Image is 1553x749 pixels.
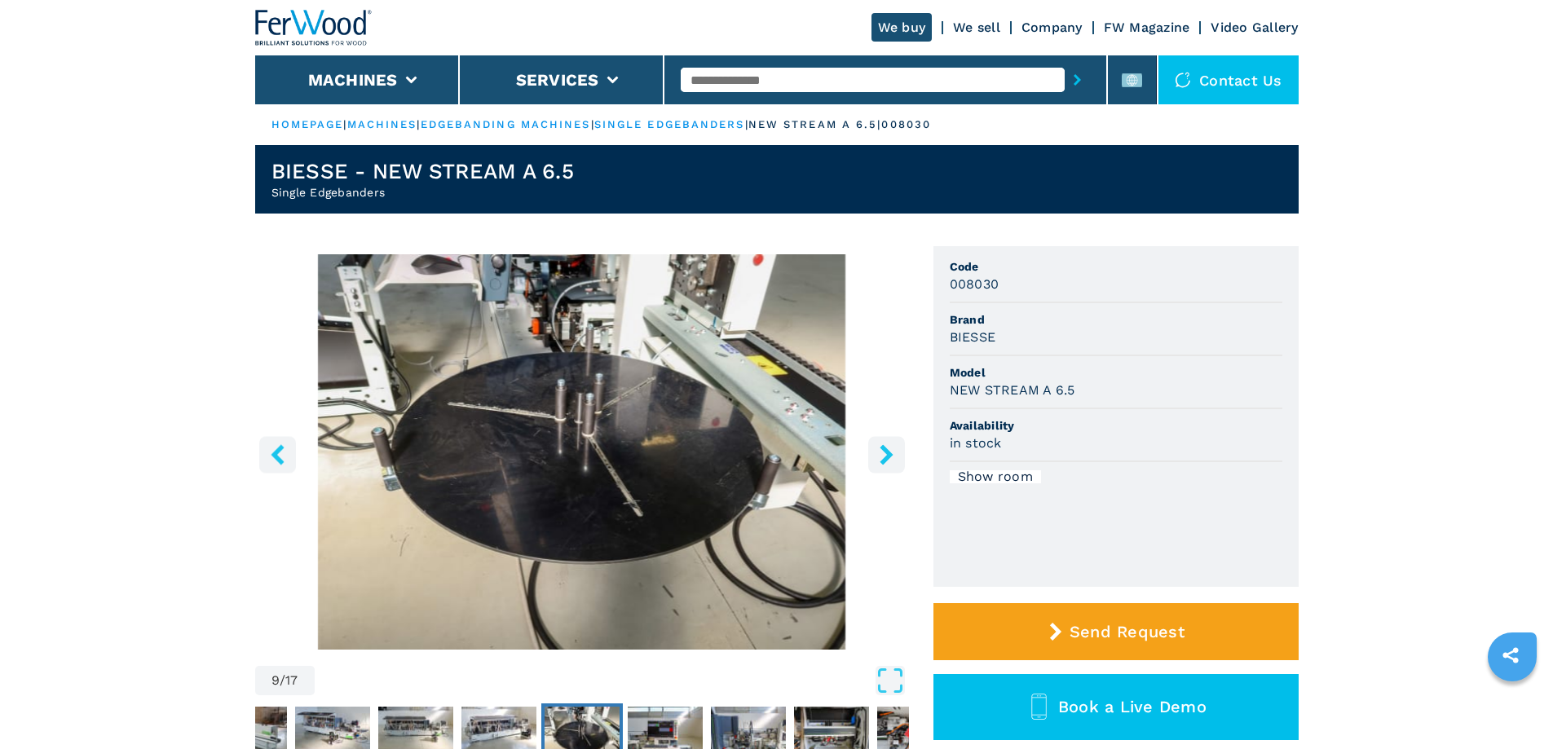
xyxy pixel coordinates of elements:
button: Send Request [933,603,1299,660]
img: Contact us [1175,72,1191,88]
a: FW Magazine [1104,20,1190,35]
a: HOMEPAGE [271,118,344,130]
button: right-button [868,436,905,473]
a: single edgebanders [594,118,745,130]
span: 17 [285,674,298,687]
span: Availability [950,417,1282,434]
h1: BIESSE - NEW STREAM A 6.5 [271,158,574,184]
button: left-button [259,436,296,473]
a: edgebanding machines [421,118,591,130]
p: new stream a 6.5 | [748,117,882,132]
span: 9 [271,674,280,687]
h3: in stock [950,434,1002,452]
img: Ferwood [255,10,373,46]
h3: NEW STREAM A 6.5 [950,381,1075,399]
button: Machines [308,70,398,90]
div: Go to Slide 9 [255,254,909,650]
a: machines [347,118,417,130]
button: Open Fullscreen [319,666,905,695]
span: Send Request [1070,622,1185,641]
button: submit-button [1065,61,1090,99]
a: Company [1021,20,1083,35]
img: Single Edgebanders BIESSE NEW STREAM A 6.5 [255,254,909,650]
div: Show room [950,470,1041,483]
h3: 008030 [950,275,999,293]
a: We buy [871,13,933,42]
span: | [343,118,346,130]
iframe: Chat [1484,676,1541,737]
span: / [280,674,285,687]
span: | [417,118,420,130]
span: Book a Live Demo [1058,697,1207,716]
span: Model [950,364,1282,381]
a: sharethis [1490,635,1531,676]
button: Book a Live Demo [933,674,1299,740]
span: | [745,118,748,130]
span: | [591,118,594,130]
div: Contact us [1158,55,1299,104]
p: 008030 [881,117,931,132]
span: Code [950,258,1282,275]
span: Brand [950,311,1282,328]
button: Services [516,70,599,90]
h3: BIESSE [950,328,996,346]
a: Video Gallery [1211,20,1298,35]
h2: Single Edgebanders [271,184,574,200]
a: We sell [953,20,1000,35]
